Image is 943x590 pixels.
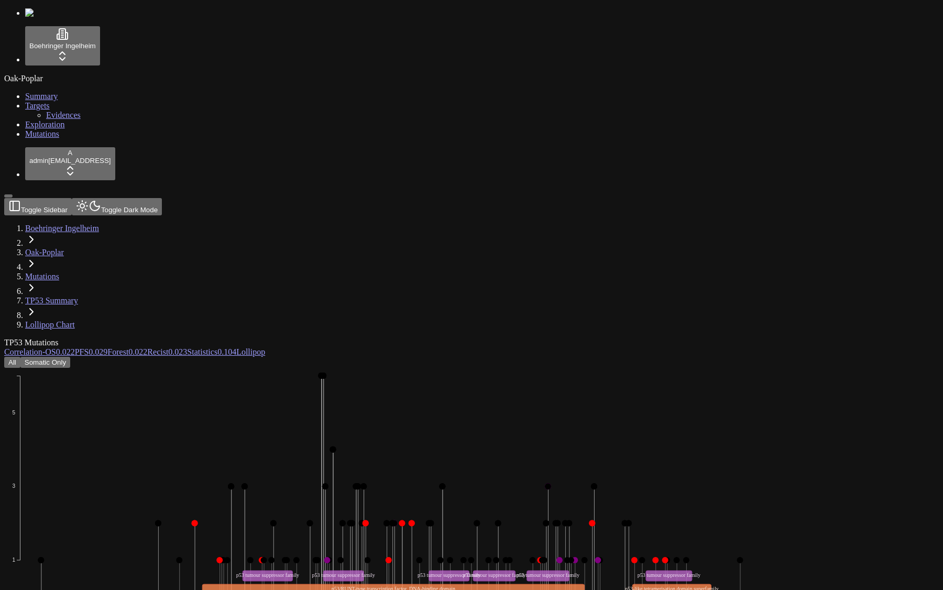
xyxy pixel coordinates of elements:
div: Oak-Poplar [4,74,939,83]
a: Correlation- [4,347,45,356]
a: Evidences [46,111,81,119]
span: Statistics [187,347,217,356]
button: Toggle Dark Mode [72,198,162,215]
span: 0.022 [128,347,147,356]
span: 0.104 [217,347,236,356]
a: Targets [25,101,50,110]
button: Toggle Sidebar [4,198,72,215]
span: Boehringer Ingelheim [29,42,96,50]
text: 5 [12,410,15,416]
span: A [68,149,72,157]
span: - [42,347,45,356]
a: TP53 Summary [25,296,78,305]
a: Oak-Poplar [25,248,64,257]
button: All [4,357,20,368]
a: Forest0.022 [107,347,147,356]
a: Summary [25,92,58,101]
a: Lollipop [236,347,265,356]
text: p53 tumour suppressor family [312,572,375,578]
div: TP53 Mutations [4,338,838,347]
span: admin [29,157,48,165]
span: Recist [147,347,168,356]
a: Statistics0.104 [187,347,236,356]
button: Somatic Only [20,357,70,368]
button: Toggle Sidebar [4,194,13,198]
text: p53 tumour suppressor family [463,572,525,578]
span: 0.029 [89,347,107,356]
text: p53 tumour suppressor family [418,572,480,578]
a: Mutations [25,272,59,281]
img: Numenos [25,8,65,18]
button: Boehringer Ingelheim [25,26,100,65]
span: [EMAIL_ADDRESS] [48,157,111,165]
span: PFS [75,347,89,356]
span: Correlation [4,347,42,356]
nav: breadcrumb [4,224,838,330]
span: OS [45,347,56,356]
text: p53 tumour suppressor family [236,572,299,578]
a: Exploration [25,120,65,129]
a: Boehringer Ingelheim [25,224,99,233]
a: Mutations [25,129,59,138]
a: Recist0.023 [147,347,187,356]
span: Toggle Sidebar [21,206,68,214]
span: Toggle Dark Mode [101,206,158,214]
text: 1 [12,557,15,563]
text: p53 tumour suppressor family [638,572,700,578]
text: p53 tumour suppressor family [517,572,579,578]
span: 0.023 [168,347,187,356]
a: OS0.022 [45,347,74,356]
span: 0.022 [56,347,75,356]
a: Lollipop Chart [25,320,75,329]
text: 3 [12,483,15,489]
span: Forest [107,347,128,356]
button: Aadmin[EMAIL_ADDRESS] [25,147,115,180]
a: PFS0.029 [75,347,108,356]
